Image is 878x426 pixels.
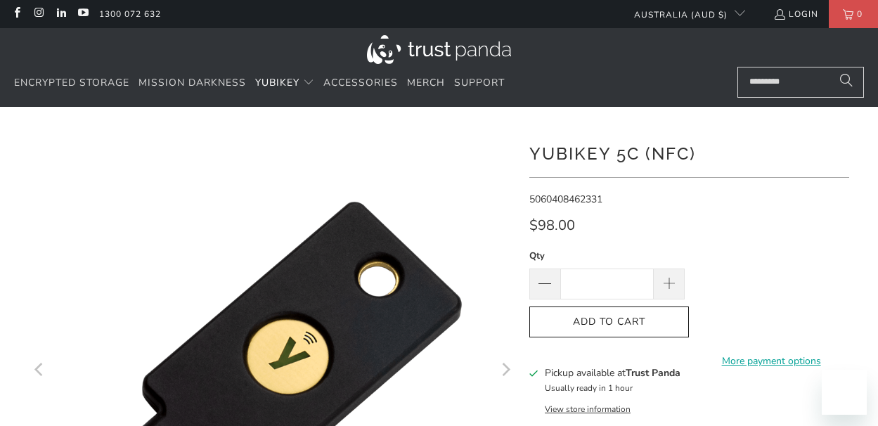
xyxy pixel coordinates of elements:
span: $98.00 [529,216,575,235]
summary: YubiKey [255,67,314,100]
input: Search... [737,67,864,98]
a: Encrypted Storage [14,67,129,100]
button: Add to Cart [529,306,689,338]
small: Usually ready in 1 hour [545,382,633,394]
a: Trust Panda Australia on LinkedIn [55,8,67,20]
span: Support [454,76,505,89]
a: Support [454,67,505,100]
nav: Translation missing: en.navigation.header.main_nav [14,67,505,100]
span: Merch [407,76,445,89]
span: Mission Darkness [138,76,246,89]
a: Login [773,6,818,22]
a: Mission Darkness [138,67,246,100]
button: Search [829,67,864,98]
a: Merch [407,67,445,100]
h3: Pickup available at [545,366,680,380]
a: Trust Panda Australia on Instagram [32,8,44,20]
label: Qty [529,248,685,264]
a: More payment options [693,354,848,369]
a: Trust Panda Australia on YouTube [77,8,89,20]
a: Trust Panda Australia on Facebook [11,8,22,20]
span: Accessories [323,76,398,89]
h1: YubiKey 5C (NFC) [529,138,849,167]
span: Add to Cart [544,316,674,328]
span: 5060408462331 [529,193,602,206]
a: 1300 072 632 [99,6,161,22]
a: Accessories [323,67,398,100]
b: Trust Panda [626,366,680,380]
span: YubiKey [255,76,299,89]
button: View store information [545,404,631,415]
iframe: Button to launch messaging window [822,370,867,415]
img: Trust Panda Australia [367,35,511,64]
span: Encrypted Storage [14,76,129,89]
